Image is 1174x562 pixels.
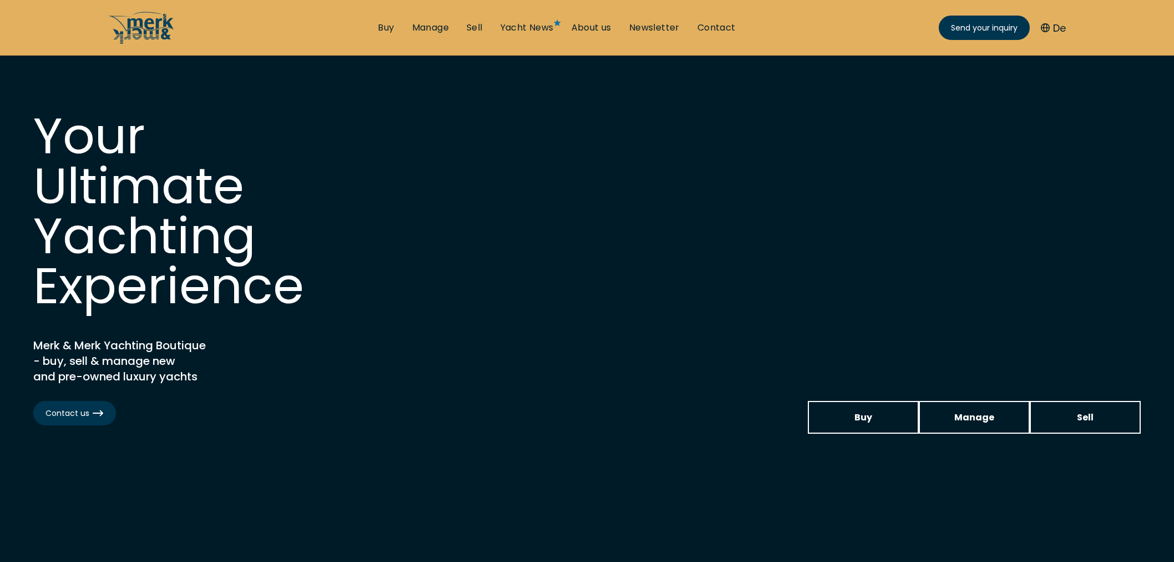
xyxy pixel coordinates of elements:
[951,22,1018,34] span: Send your inquiry
[697,22,736,34] a: Contact
[954,410,994,424] span: Manage
[412,22,449,34] a: Manage
[919,401,1030,434] a: Manage
[45,408,104,419] span: Contact us
[1041,21,1066,36] button: De
[571,22,611,34] a: About us
[854,410,872,424] span: Buy
[378,22,394,34] a: Buy
[467,22,483,34] a: Sell
[939,16,1030,40] a: Send your inquiry
[33,338,311,384] h2: Merk & Merk Yachting Boutique - buy, sell & manage new and pre-owned luxury yachts
[500,22,554,34] a: Yacht News
[33,111,366,311] h1: Your Ultimate Yachting Experience
[808,401,919,434] a: Buy
[1077,410,1094,424] span: Sell
[1030,401,1141,434] a: Sell
[33,401,116,425] a: Contact us
[629,22,680,34] a: Newsletter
